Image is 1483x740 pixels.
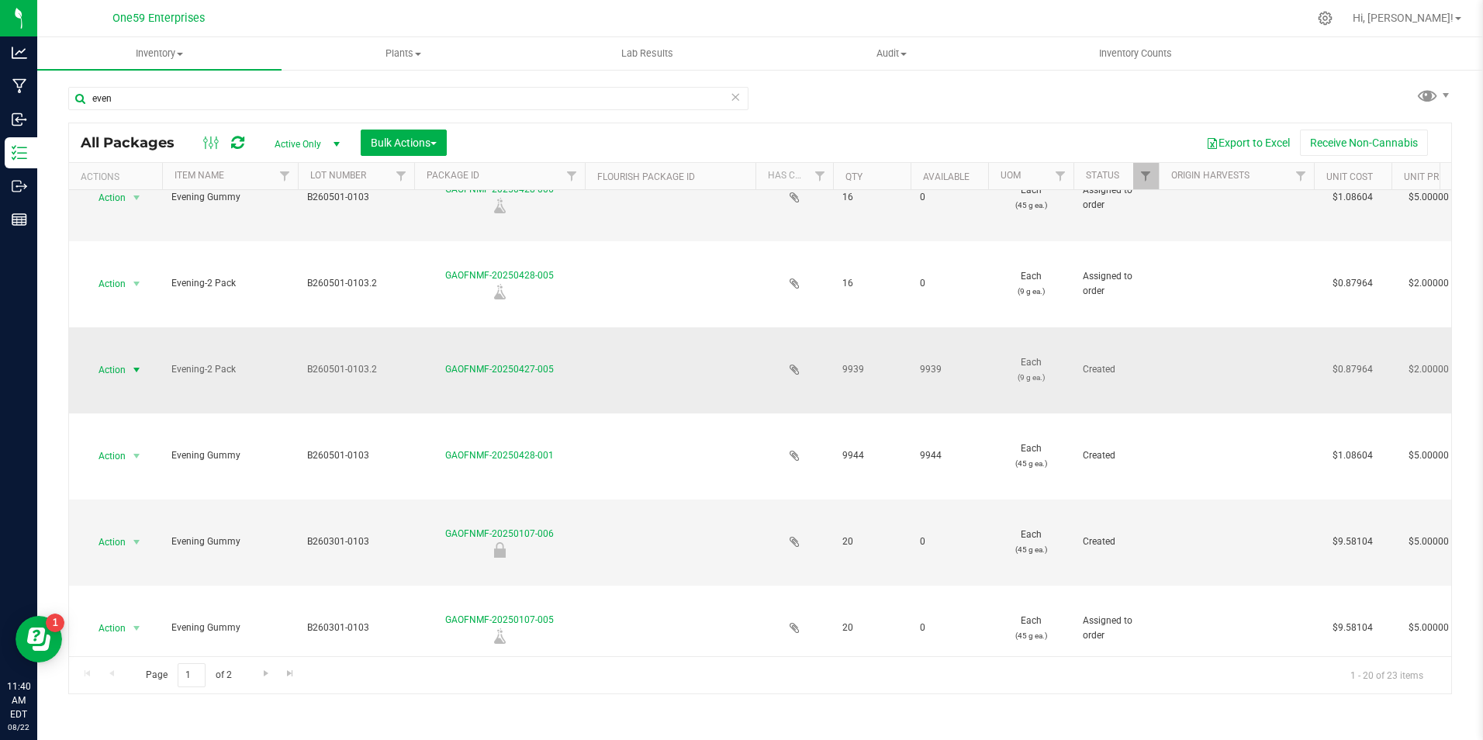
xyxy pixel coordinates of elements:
[920,448,979,463] span: 9944
[171,621,289,635] span: Evening Gummy
[307,534,405,549] span: B260301-0103
[920,362,979,377] span: 9939
[412,284,587,299] div: Lab Sample
[7,721,30,733] p: 08/22
[1083,614,1149,643] span: Assigned to order
[361,130,447,156] button: Bulk Actions
[1314,586,1391,672] td: $9.58104
[1083,183,1149,213] span: Assigned to order
[171,534,289,549] span: Evening Gummy
[842,621,901,635] span: 20
[770,47,1013,61] span: Audit
[127,617,147,639] span: select
[171,448,289,463] span: Evening Gummy
[68,87,748,110] input: Search Package ID, Item Name, SKU, Lot or Part Number...
[85,187,126,209] span: Action
[272,163,298,189] a: Filter
[1353,12,1454,24] span: Hi, [PERSON_NAME]!
[997,542,1064,557] p: (45 g ea.)
[445,364,554,375] a: GAOFNMF-20250427-005
[12,145,27,161] inline-svg: Inventory
[12,212,27,227] inline-svg: Reports
[997,284,1064,299] p: (9 g ea.)
[7,679,30,721] p: 11:40 AM EDT
[1083,269,1149,299] span: Assigned to order
[730,87,741,107] span: Clear
[600,47,694,61] span: Lab Results
[445,270,554,281] a: GAOFNMF-20250428-005
[85,273,126,295] span: Action
[997,269,1064,299] span: Each
[597,171,695,182] a: Flourish Package ID
[1314,327,1391,413] td: $0.87964
[1171,170,1250,181] a: Origin Harvests
[37,47,282,61] span: Inventory
[127,187,147,209] span: select
[12,78,27,94] inline-svg: Manufacturing
[81,134,190,151] span: All Packages
[997,441,1064,471] span: Each
[427,170,479,181] a: Package ID
[171,362,289,377] span: Evening-2 Pack
[307,621,405,635] span: B260301-0103
[842,190,901,205] span: 16
[1401,358,1457,381] span: $2.00000
[412,628,587,644] div: Lab Sample
[920,190,979,205] span: 0
[171,276,289,291] span: Evening-2 Pack
[12,45,27,61] inline-svg: Analytics
[175,170,224,181] a: Item Name
[845,171,862,182] a: Qty
[12,178,27,194] inline-svg: Outbound
[920,276,979,291] span: 0
[445,450,554,461] a: GAOFNMF-20250428-001
[1401,444,1457,467] span: $5.00000
[389,163,414,189] a: Filter
[133,663,244,687] span: Page of 2
[282,47,525,61] span: Plants
[1404,171,1453,182] a: Unit Price
[1314,241,1391,327] td: $0.87964
[445,614,554,625] a: GAOFNMF-20250107-005
[842,534,901,549] span: 20
[127,273,147,295] span: select
[85,359,126,381] span: Action
[1196,130,1300,156] button: Export to Excel
[842,448,901,463] span: 9944
[127,445,147,467] span: select
[1014,37,1258,70] a: Inventory Counts
[307,448,405,463] span: B260501-0103
[1288,163,1314,189] a: Filter
[997,614,1064,643] span: Each
[997,456,1064,471] p: (45 g ea.)
[310,170,366,181] a: Lot Number
[997,355,1064,385] span: Each
[920,621,979,635] span: 0
[371,137,437,149] span: Bulk Actions
[997,370,1064,385] p: (9 g ea.)
[1133,163,1159,189] a: Filter
[1338,663,1436,686] span: 1 - 20 of 23 items
[997,183,1064,213] span: Each
[445,528,554,539] a: GAOFNMF-20250107-006
[755,163,833,190] th: Has COA
[85,445,126,467] span: Action
[12,112,27,127] inline-svg: Inbound
[807,163,833,189] a: Filter
[1083,534,1149,549] span: Created
[1300,130,1428,156] button: Receive Non-Cannabis
[1401,186,1457,209] span: $5.00000
[997,628,1064,643] p: (45 g ea.)
[127,531,147,553] span: select
[307,276,405,291] span: B260501-0103.2
[1048,163,1073,189] a: Filter
[1401,617,1457,639] span: $5.00000
[307,190,405,205] span: B260501-0103
[1401,531,1457,553] span: $5.00000
[412,198,587,213] div: Lab Sample
[254,663,277,684] a: Go to the next page
[1314,413,1391,500] td: $1.08604
[842,276,901,291] span: 16
[1001,170,1021,181] a: UOM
